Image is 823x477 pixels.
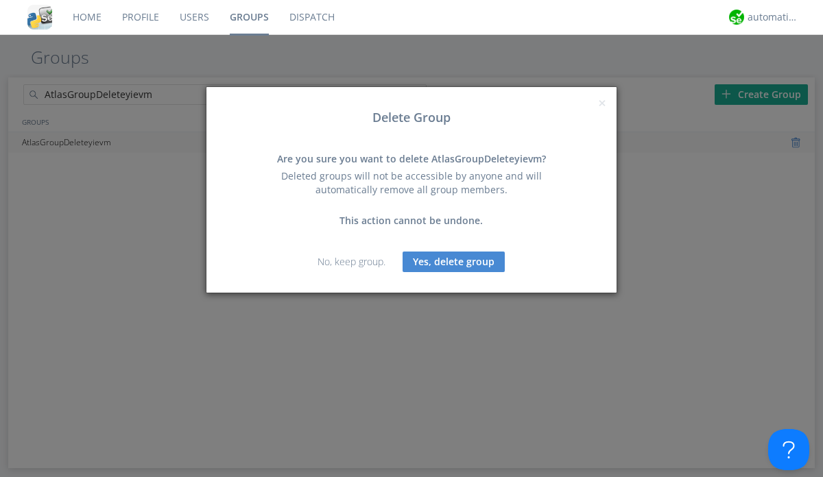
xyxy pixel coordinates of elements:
img: d2d01cd9b4174d08988066c6d424eccd [729,10,744,25]
h3: Delete Group [217,111,606,125]
div: automation+atlas [748,10,799,24]
img: cddb5a64eb264b2086981ab96f4c1ba7 [27,5,52,29]
span: × [598,93,606,112]
div: Deleted groups will not be accessible by anyone and will automatically remove all group members. [264,169,559,197]
div: This action cannot be undone. [264,214,559,228]
button: Yes, delete group [403,252,505,272]
div: Are you sure you want to delete AtlasGroupDeleteyievm? [264,152,559,166]
a: No, keep group. [318,255,385,268]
